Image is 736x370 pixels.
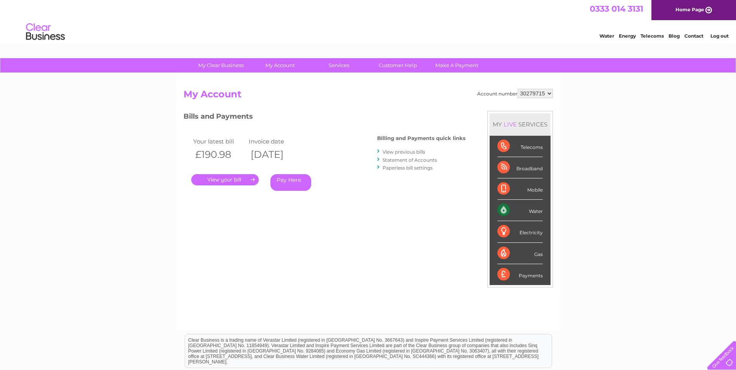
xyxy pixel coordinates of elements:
[497,221,543,242] div: Electricity
[383,157,437,163] a: Statement of Accounts
[497,200,543,221] div: Water
[710,33,729,39] a: Log out
[270,174,311,191] a: Pay Here
[191,147,247,163] th: £190.98
[247,136,303,147] td: Invoice date
[184,111,466,124] h3: Bills and Payments
[684,33,703,39] a: Contact
[185,4,552,38] div: Clear Business is a trading name of Verastar Limited (registered in [GEOGRAPHIC_DATA] No. 3667643...
[497,178,543,200] div: Mobile
[668,33,680,39] a: Blog
[502,121,518,128] div: LIVE
[497,136,543,157] div: Telecoms
[490,113,551,135] div: MY SERVICES
[307,58,371,73] a: Services
[497,157,543,178] div: Broadband
[383,149,425,155] a: View previous bills
[590,4,643,14] a: 0333 014 3131
[248,58,312,73] a: My Account
[599,33,614,39] a: Water
[366,58,430,73] a: Customer Help
[189,58,253,73] a: My Clear Business
[191,174,259,185] a: .
[247,147,303,163] th: [DATE]
[425,58,489,73] a: Make A Payment
[184,89,553,104] h2: My Account
[619,33,636,39] a: Energy
[497,264,543,285] div: Payments
[497,243,543,264] div: Gas
[383,165,433,171] a: Paperless bill settings
[641,33,664,39] a: Telecoms
[26,20,65,44] img: logo.png
[477,89,553,98] div: Account number
[377,135,466,141] h4: Billing and Payments quick links
[191,136,247,147] td: Your latest bill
